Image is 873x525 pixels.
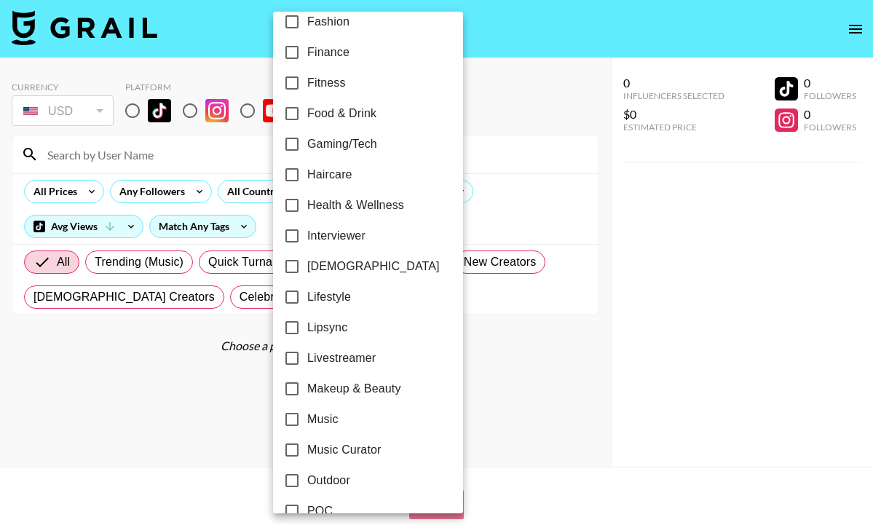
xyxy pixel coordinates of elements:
span: Outdoor [307,472,350,489]
span: Music Curator [307,441,382,459]
span: Haircare [307,166,352,183]
span: Makeup & Beauty [307,380,401,398]
span: Music [307,411,339,428]
span: Food & Drink [307,105,376,122]
span: Health & Wellness [307,197,404,214]
span: Fitness [307,74,346,92]
span: Lifestyle [307,288,351,306]
span: [DEMOGRAPHIC_DATA] [307,258,440,275]
span: POC [307,502,333,520]
span: Fashion [307,13,349,31]
span: Interviewer [307,227,366,245]
span: Livestreamer [307,350,376,367]
span: Finance [307,44,349,61]
span: Gaming/Tech [307,135,377,153]
span: Lipsync [307,319,347,336]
